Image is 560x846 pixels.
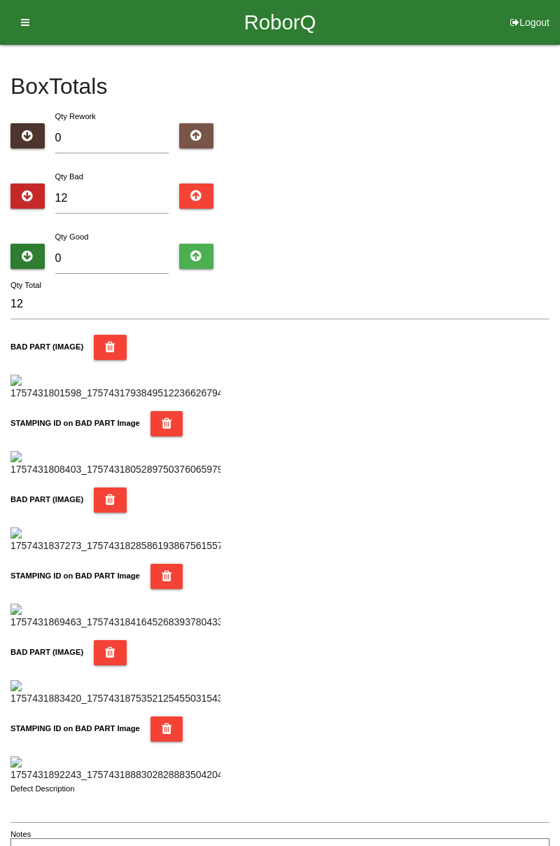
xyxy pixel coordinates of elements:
[55,233,89,241] label: Qty Good
[10,828,31,840] label: Notes
[10,724,140,733] b: STAMPING ID on BAD PART Image
[10,342,83,351] b: BAD PART (IMAGE)
[10,279,41,291] label: Qty Total
[10,571,140,580] b: STAMPING ID on BAD PART Image
[10,495,83,504] b: BAD PART (IMAGE)
[10,604,220,630] img: 1757431869463_17574318416452683937804336587845.jpg
[94,335,127,360] button: BAD PART (IMAGE)
[10,375,220,401] img: 1757431801598_17574317938495122366267946558797.jpg
[10,783,75,795] label: Defect Description
[10,74,549,99] h4: Box Totals
[94,640,127,665] button: BAD PART (IMAGE)
[10,756,220,782] img: 1757431892243_17574318883028288835042046614650.jpg
[150,411,183,436] button: STAMPING ID on BAD PART Image
[10,648,83,656] b: BAD PART (IMAGE)
[94,487,127,513] button: BAD PART (IMAGE)
[55,112,96,120] label: Qty Rework
[150,716,183,742] button: STAMPING ID on BAD PART Image
[55,172,83,181] label: Qty Bad
[150,564,183,589] button: STAMPING ID on BAD PART Image
[10,527,220,553] img: 1757431837273_17574318285861938675615573497373.jpg
[10,451,220,477] img: 1757431808403_17574318052897503760659791270030.jpg
[10,419,140,427] b: STAMPING ID on BAD PART Image
[10,680,220,706] img: 1757431883420_17574318753521254550315432856063.jpg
